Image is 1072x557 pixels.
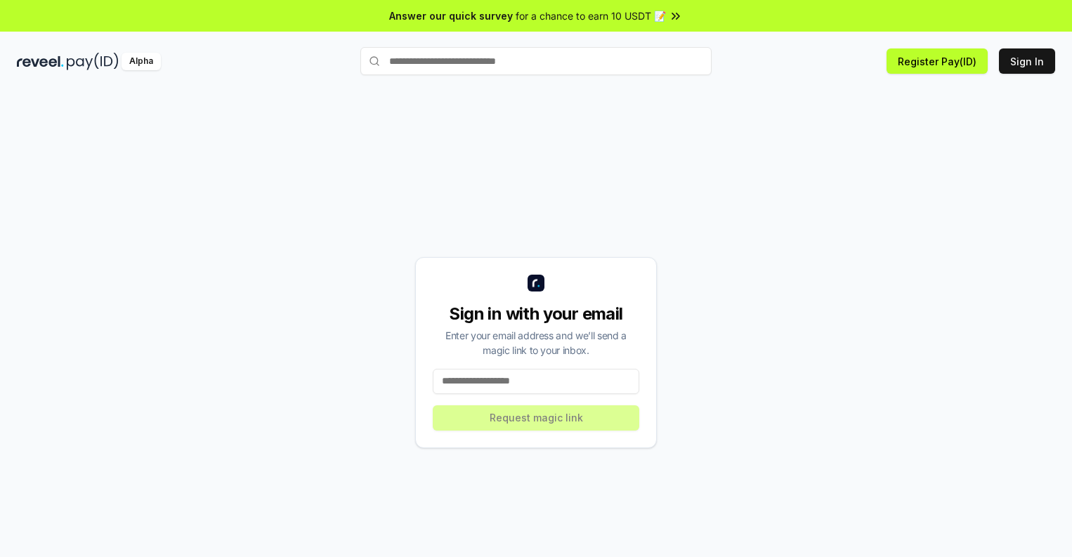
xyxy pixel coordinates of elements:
span: for a chance to earn 10 USDT 📝 [516,8,666,23]
img: pay_id [67,53,119,70]
img: logo_small [528,275,544,291]
button: Register Pay(ID) [887,48,988,74]
button: Sign In [999,48,1055,74]
div: Enter your email address and we’ll send a magic link to your inbox. [433,328,639,358]
span: Answer our quick survey [389,8,513,23]
div: Sign in with your email [433,303,639,325]
div: Alpha [122,53,161,70]
img: reveel_dark [17,53,64,70]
